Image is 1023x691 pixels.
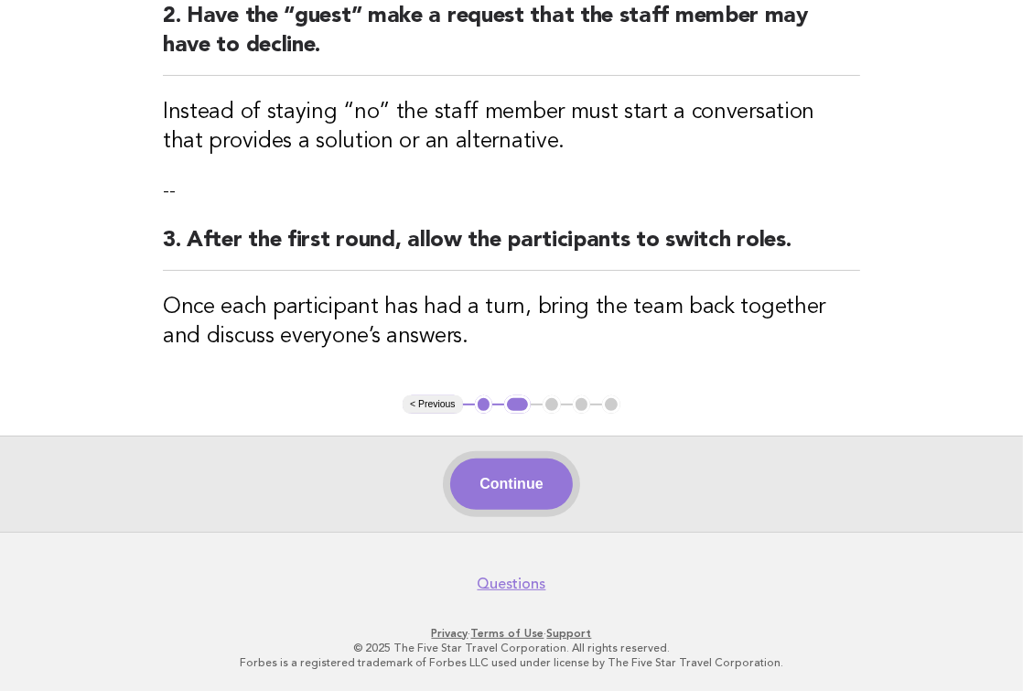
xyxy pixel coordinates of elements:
[547,627,592,640] a: Support
[163,293,860,351] h3: Once each participant has had a turn, bring the team back together and discuss everyone’s answers.
[403,395,462,414] button: < Previous
[475,395,493,414] button: 1
[26,626,997,641] p: · ·
[163,2,860,76] h2: 2. Have the “guest” make a request that the staff member may have to decline.
[26,641,997,655] p: © 2025 The Five Star Travel Corporation. All rights reserved.
[163,178,860,204] p: --
[504,395,531,414] button: 2
[478,575,546,593] a: Questions
[450,459,572,510] button: Continue
[432,627,468,640] a: Privacy
[163,226,860,271] h2: 3. After the first round, allow the participants to switch roles.
[26,655,997,670] p: Forbes is a registered trademark of Forbes LLC used under license by The Five Star Travel Corpora...
[471,627,544,640] a: Terms of Use
[163,98,860,157] h3: Instead of staying “no” the staff member must start a conversation that provides a solution or an...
